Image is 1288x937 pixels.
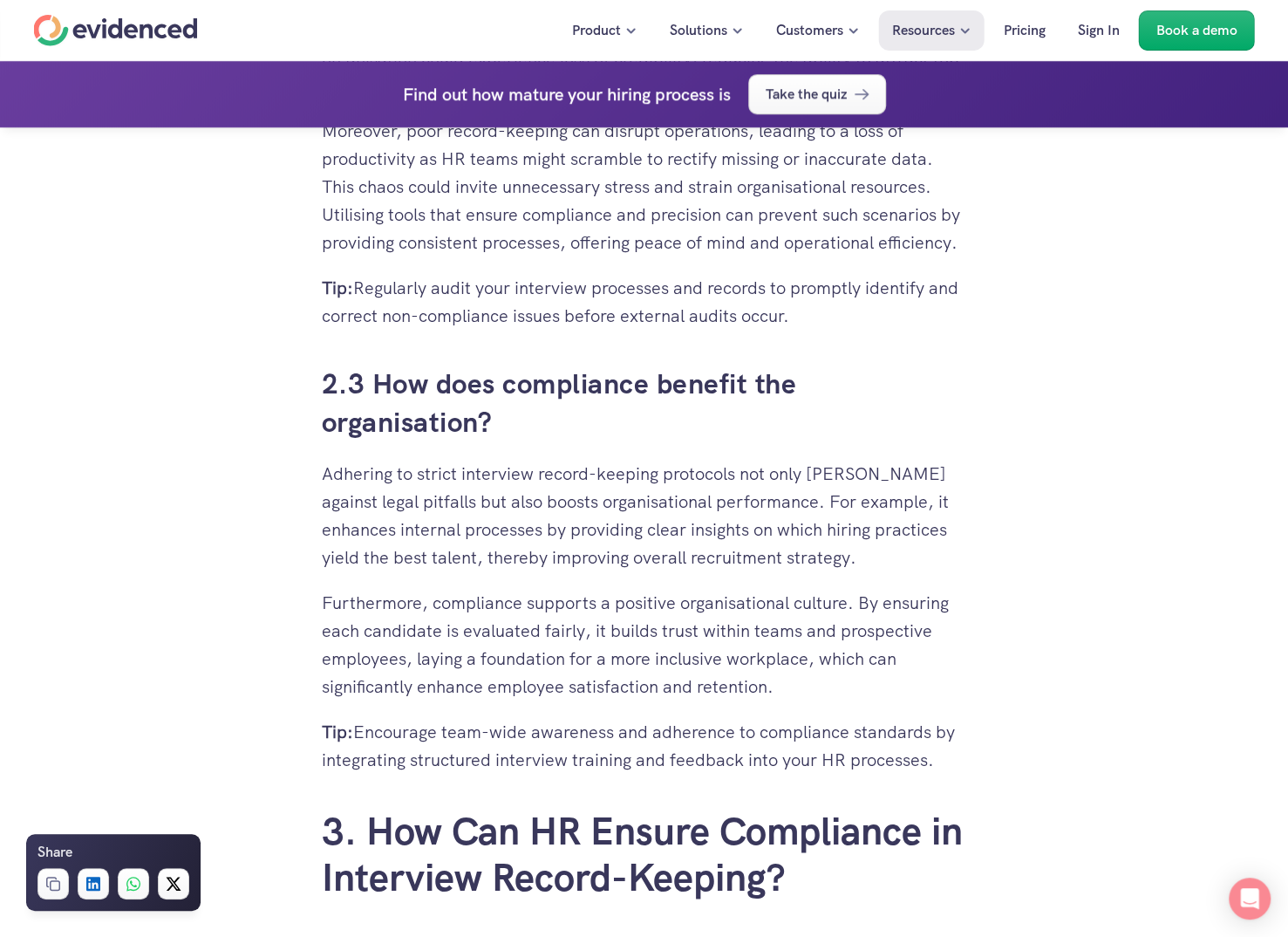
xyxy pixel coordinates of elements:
[1004,19,1046,42] p: Pricing
[766,83,847,106] p: Take the quiz
[37,841,72,864] h6: Share
[1139,10,1255,51] a: Book a demo
[403,80,731,108] h4: Find out how mature your hiring process is
[1065,10,1133,51] a: Sign In
[322,721,353,743] strong: Tip:
[892,19,955,42] p: Resources
[1229,878,1271,920] div: Open Intercom Messenger
[322,117,967,256] p: Moreover, poor record-keeping can disrupt operations, leading to a loss of productivity as HR tea...
[1156,19,1237,42] p: Book a demo
[322,366,804,441] a: 2.3 How does compliance benefit the organisation?
[991,10,1059,51] a: Pricing
[322,718,967,774] p: Encourage team-wide awareness and adherence to compliance standards by integrating structured int...
[322,589,967,701] p: Furthermore, compliance supports a positive organisational culture. By ensuring each candidate is...
[748,74,886,114] a: Take the quiz
[322,277,353,299] strong: Tip:
[670,19,727,42] p: Solutions
[322,274,967,330] p: Regularly audit your interview processes and records to promptly identify and correct non-complia...
[322,460,967,571] p: Adhering to strict interview record-keeping protocols not only [PERSON_NAME] against legal pitfal...
[776,19,843,42] p: Customers
[572,19,621,42] p: Product
[322,806,972,902] a: 3. How Can HR Ensure Compliance in Interview Record-Keeping?
[1078,19,1120,42] p: Sign In
[34,15,198,46] a: Home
